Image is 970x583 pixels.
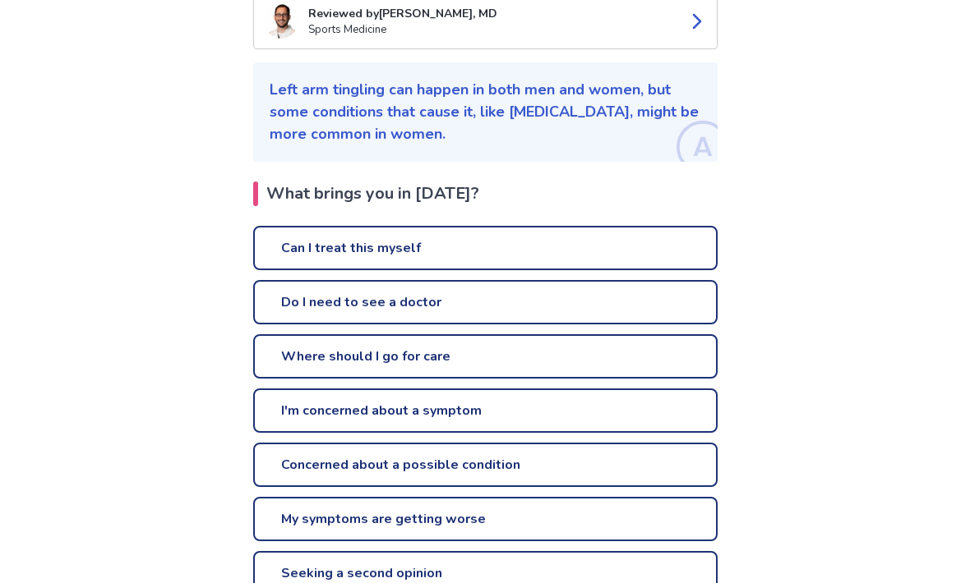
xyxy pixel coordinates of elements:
a: My symptoms are getting worse [253,497,718,541]
img: Jason Wilt [264,4,298,39]
a: Where should I go for care [253,334,718,379]
p: Sports Medicine [308,22,674,39]
a: Concerned about a possible condition [253,443,718,487]
a: I'm concerned about a symptom [253,388,718,433]
p: Left arm tingling can happen in both men and women, but some conditions that cause it, like [MEDI... [270,79,701,145]
h2: What brings you in [DATE]? [253,181,718,206]
a: Do I need to see a doctor [253,280,718,324]
a: Can I treat this myself [253,226,718,270]
p: Reviewed by [PERSON_NAME], MD [308,5,674,22]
